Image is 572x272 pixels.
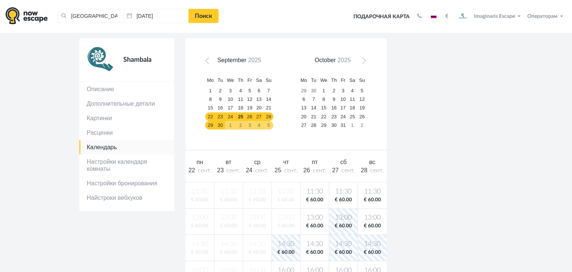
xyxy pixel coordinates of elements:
[254,112,264,121] a: 27
[454,9,524,24] button: Imaginaris Escape
[357,104,367,112] a: 19
[236,121,245,129] a: 2
[331,187,356,196] span: 11:30
[6,7,48,25] img: logo
[205,104,216,112] a: 15
[79,111,174,125] a: Картинки
[254,121,264,129] a: 4
[227,77,234,83] span: Wednesday
[331,196,356,204] span: € 60.00
[337,57,351,63] span: 2025
[264,121,273,129] a: 5
[359,249,385,256] span: € 60.00
[254,87,264,95] a: 6
[79,176,174,191] a: Настройки бронирования
[312,159,318,165] span: пт
[361,167,368,173] span: 28
[309,95,318,104] a: 7
[79,154,174,176] a: Настройки календаря комнаты
[339,87,347,95] a: 3
[264,87,273,95] a: 7
[359,77,365,83] span: Sunday
[264,104,273,112] a: 21
[79,191,174,205] a: Найстроки вебхуков
[525,13,566,20] button: Операторам
[359,240,385,249] span: 14:30
[274,167,281,173] span: 25
[347,121,357,129] a: 1
[238,77,244,83] span: Thursday
[299,112,309,121] a: 20
[339,112,347,121] a: 24
[431,15,436,18] img: ru.jpg
[318,95,330,104] a: 8
[205,121,216,129] a: 29
[329,121,339,129] a: 30
[318,112,330,121] a: 22
[216,121,225,129] a: 30
[217,167,224,173] span: 23
[349,77,355,83] span: Saturday
[273,249,299,256] span: € 60.00
[331,240,356,249] span: 14:30
[331,249,356,256] span: € 60.00
[311,77,316,83] span: Tuesday
[198,167,211,173] span: сент.
[188,167,195,173] span: 22
[320,77,327,83] span: Wednesday
[329,87,339,95] a: 2
[216,112,225,121] a: 23
[347,104,357,112] a: 18
[79,96,174,111] a: Дополнительные детали
[225,104,236,112] a: 17
[359,187,385,196] span: 11:30
[331,223,356,230] span: € 60.00
[58,9,123,23] input: Город или название квеста
[357,112,367,121] a: 26
[299,104,309,112] a: 13
[236,95,245,104] a: 11
[254,159,260,165] span: ср
[370,167,384,173] span: сент.
[236,104,245,112] a: 18
[254,95,264,104] a: 13
[309,112,318,121] a: 21
[245,87,254,95] a: 5
[79,140,174,154] a: Календарь
[245,112,254,121] a: 26
[226,159,231,165] span: вт
[236,112,245,121] a: 25
[329,95,339,104] a: 9
[206,59,212,65] span: Prev
[299,121,309,129] a: 27
[332,167,339,173] span: 27
[217,77,223,83] span: Tuesday
[341,77,345,83] span: Friday
[309,121,318,129] a: 28
[357,87,367,95] a: 5
[205,87,216,95] a: 1
[527,14,557,19] span: Операторам
[225,112,236,121] a: 24
[347,112,357,121] a: 25
[188,9,219,23] a: Поиск
[304,167,310,173] span: 26
[225,87,236,95] a: 3
[351,9,412,25] a: Подарочная карта
[302,196,327,204] span: € 60.00
[245,95,254,104] a: 12
[264,112,273,121] a: 28
[315,57,336,63] span: October
[329,112,339,121] a: 23
[256,77,262,83] span: Saturday
[302,187,327,196] span: 11:30
[360,59,366,65] span: Next
[245,104,254,112] a: 19
[216,95,225,104] a: 9
[341,167,355,173] span: сент.
[217,57,246,63] span: September
[474,12,515,19] span: Imaginaris Escape
[359,213,385,223] span: 13:00
[318,104,330,112] a: 15
[247,77,252,83] span: Friday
